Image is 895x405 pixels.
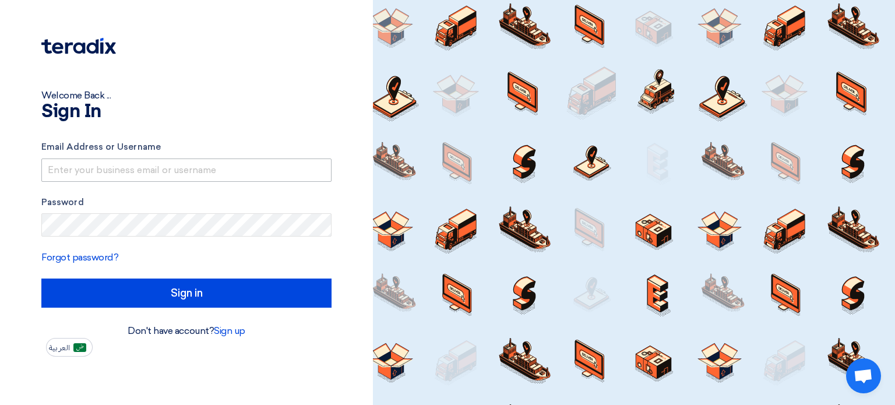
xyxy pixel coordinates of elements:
a: Sign up [214,325,245,336]
input: Sign in [41,279,332,308]
span: العربية [49,344,70,352]
a: Open chat [846,358,881,393]
img: Teradix logo [41,38,116,54]
h1: Sign In [41,103,332,121]
label: Email Address or Username [41,140,332,154]
div: Welcome Back ... [41,89,332,103]
img: ar-AR.png [73,343,86,352]
a: Forgot password? [41,252,118,263]
input: Enter your business email or username [41,159,332,182]
div: Don't have account? [41,324,332,338]
button: العربية [46,338,93,357]
label: Password [41,196,332,209]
